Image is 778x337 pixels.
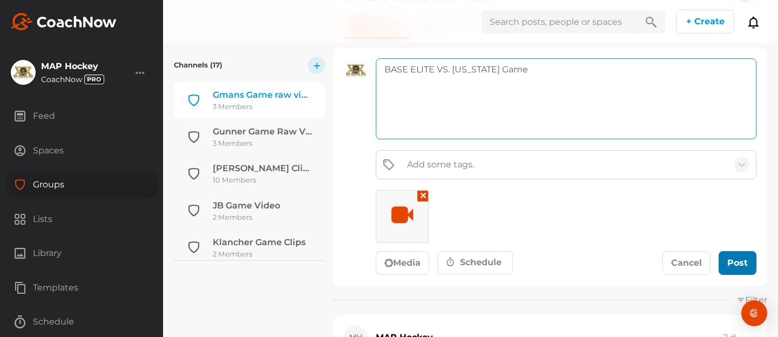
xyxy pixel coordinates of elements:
button: Media [376,251,429,275]
div: 2 Members [213,212,280,223]
a: Groups [5,171,158,206]
button: Post [719,251,756,275]
img: tags [382,158,395,171]
div: Feed [6,103,158,130]
div: Schedule [6,308,158,335]
img: square_767b274cfd30761d7a7d28a6d246d013.jpg [344,58,368,82]
a: Templates [5,274,158,309]
a: Klancher Game Clips 2 Members [174,229,325,266]
div: CoachNow [41,75,104,84]
a: Gunner Game Raw Video 3 Members [174,119,325,156]
div: JB Game Video [213,199,280,212]
a: Lists [5,206,158,240]
div: 2 Members [213,249,306,260]
div: Templates [6,274,158,301]
div: 3 Members [213,138,313,149]
a: JB Game Video 2 Members [174,192,325,229]
div: [PERSON_NAME] Cliped Game Video [213,162,313,175]
div: MAP Hockey [41,62,104,71]
div: Library [6,240,158,267]
button: Cancel [662,251,711,275]
div: Gmans Game raw video [213,89,313,102]
button: + Create [676,10,734,33]
div: 10 Members [213,175,313,186]
div: Klancher Game Clips [213,236,306,249]
div: Groups [6,171,158,198]
a: Library [5,240,158,274]
img: square_767b274cfd30761d7a7d28a6d246d013.jpg [11,60,35,84]
input: Search posts, people or spaces [482,10,637,33]
div: Spaces [6,137,158,164]
div: Lists [6,206,158,233]
a: Gmans Game raw video 3 Members [174,82,325,119]
div: Open Intercom Messenger [741,300,767,326]
a: Filter [736,295,767,305]
div: Add some tags. [407,158,474,171]
div: Schedule [446,256,504,269]
a: Feed [5,103,158,137]
img: svg+xml;base64,PHN2ZyB3aWR0aD0iMTk2IiBoZWlnaHQ9IjMyIiB2aWV3Qm94PSIwIDAgMTk2IDMyIiBmaWxsPSJub25lIi... [11,13,117,30]
div: Gunner Game Raw Video [213,125,313,138]
label: Channels (17) [174,60,222,71]
img: svg+xml;base64,PHN2ZyB3aWR0aD0iMzciIGhlaWdodD0iMTgiIHZpZXdCb3g9IjAgMCAzNyAxOCIgZmlsbD0ibm9uZSIgeG... [84,75,104,84]
div: 3 Members [213,102,313,112]
a: Spaces [5,137,158,172]
button: ✕ [417,191,428,201]
a: [PERSON_NAME] Cliped Game Video 10 Members [174,156,325,192]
